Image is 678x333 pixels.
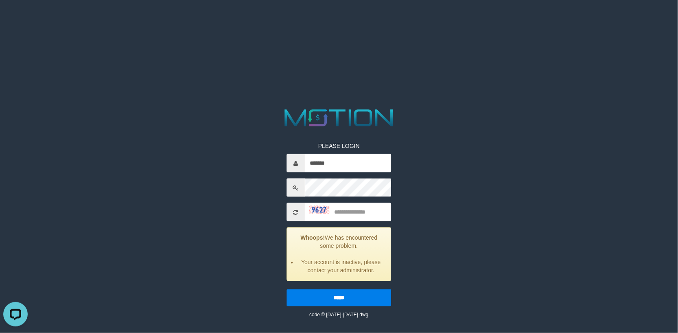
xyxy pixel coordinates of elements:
small: code © [DATE]-[DATE] dwg [309,312,368,318]
img: captcha [309,205,329,214]
button: Open LiveChat chat widget [3,3,28,28]
img: MOTION_logo.png [280,106,398,130]
div: We has encountered some problem. [287,227,391,281]
strong: Whoops! [301,235,325,241]
li: Your account is inactive, please contact your administrator. [297,258,385,275]
p: PLEASE LOGIN [287,142,391,150]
